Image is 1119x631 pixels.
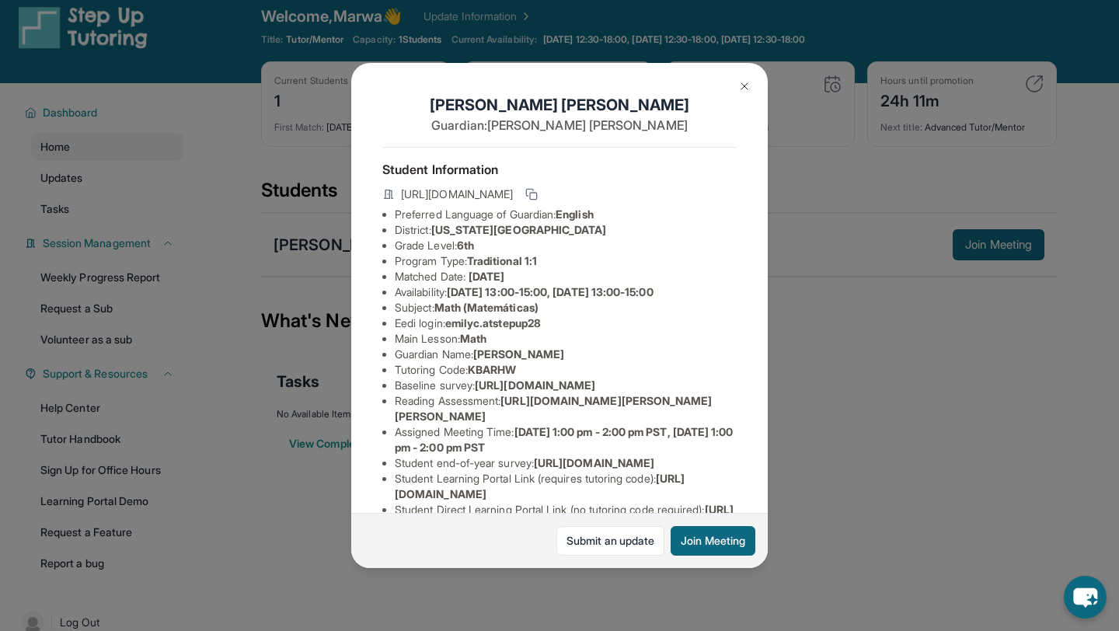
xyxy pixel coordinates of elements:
span: Math (Matemáticas) [434,301,539,314]
li: Subject : [395,300,737,315]
a: Submit an update [556,526,664,556]
span: Traditional 1:1 [467,254,537,267]
span: [DATE] [469,270,504,283]
span: [URL][DOMAIN_NAME] [534,456,654,469]
li: Student Learning Portal Link (requires tutoring code) : [395,471,737,502]
img: Close Icon [738,80,751,92]
span: emilyc.atstepup28 [445,316,541,329]
li: Program Type: [395,253,737,269]
li: Baseline survey : [395,378,737,393]
span: [US_STATE][GEOGRAPHIC_DATA] [431,223,607,236]
li: Tutoring Code : [395,362,737,378]
span: [PERSON_NAME] [473,347,564,361]
span: [URL][DOMAIN_NAME] [401,187,513,202]
span: [DATE] 1:00 pm - 2:00 pm PST, [DATE] 1:00 pm - 2:00 pm PST [395,425,733,454]
li: Main Lesson : [395,331,737,347]
span: KBARHW [468,363,516,376]
span: [URL][DOMAIN_NAME][PERSON_NAME][PERSON_NAME] [395,394,713,423]
li: Matched Date: [395,269,737,284]
li: Assigned Meeting Time : [395,424,737,455]
span: 6th [457,239,474,252]
h4: Student Information [382,160,737,179]
li: Student Direct Learning Portal Link (no tutoring code required) : [395,502,737,533]
li: Eedi login : [395,315,737,331]
span: English [556,207,594,221]
li: Student end-of-year survey : [395,455,737,471]
button: chat-button [1064,576,1107,619]
span: [DATE] 13:00-15:00, [DATE] 13:00-15:00 [447,285,654,298]
li: Availability: [395,284,737,300]
span: [URL][DOMAIN_NAME] [475,378,595,392]
li: Guardian Name : [395,347,737,362]
li: Grade Level: [395,238,737,253]
li: District: [395,222,737,238]
h1: [PERSON_NAME] [PERSON_NAME] [382,94,737,116]
button: Copy link [522,185,541,204]
li: Preferred Language of Guardian: [395,207,737,222]
li: Reading Assessment : [395,393,737,424]
button: Join Meeting [671,526,755,556]
span: Math [460,332,486,345]
p: Guardian: [PERSON_NAME] [PERSON_NAME] [382,116,737,134]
